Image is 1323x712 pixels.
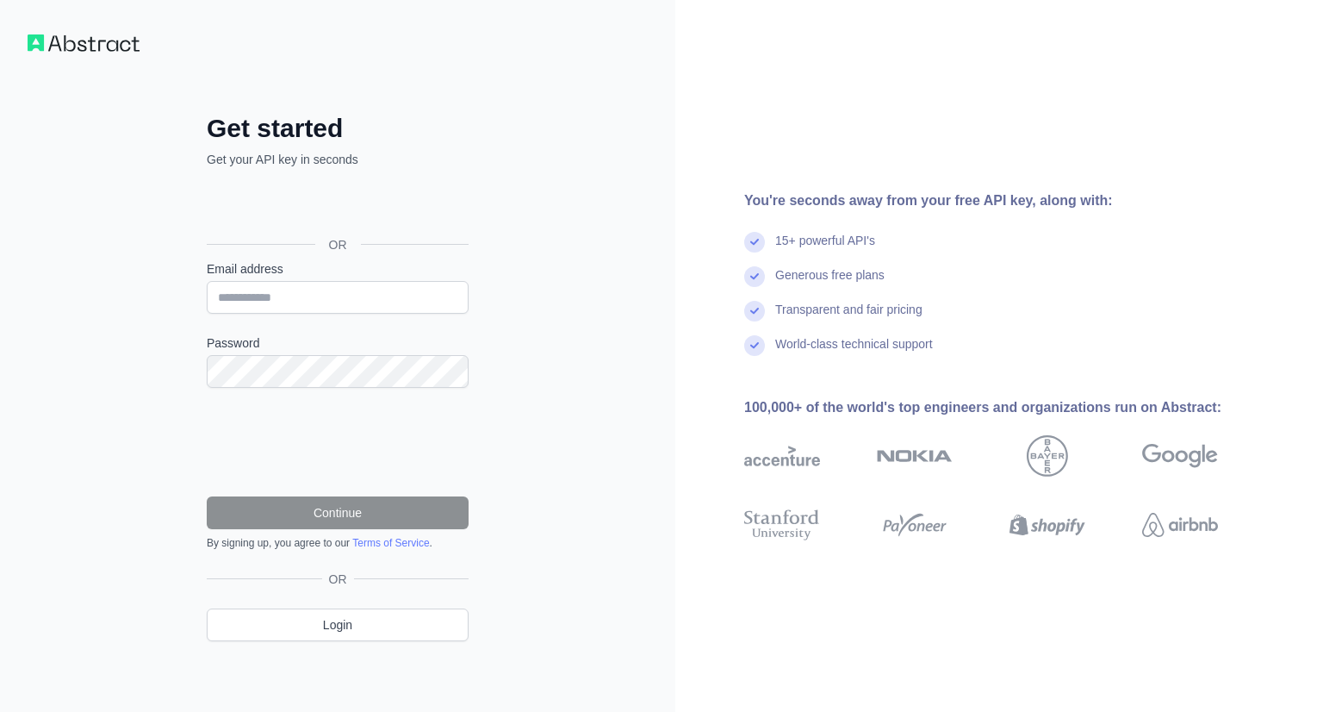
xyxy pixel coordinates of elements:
[877,506,953,544] img: payoneer
[315,236,361,253] span: OR
[775,266,885,301] div: Generous free plans
[207,151,469,168] p: Get your API key in seconds
[207,497,469,529] button: Continue
[322,571,354,588] span: OR
[207,536,469,550] div: By signing up, you agree to our .
[744,397,1273,418] div: 100,000+ of the world's top engineers and organizations run on Abstract:
[1142,506,1218,544] img: airbnb
[1142,435,1218,477] img: google
[744,435,820,477] img: accenture
[744,266,765,287] img: check mark
[775,301,922,335] div: Transparent and fair pricing
[744,190,1273,211] div: You're seconds away from your free API key, along with:
[775,232,875,266] div: 15+ powerful API's
[775,335,933,370] div: World-class technical support
[744,335,765,356] img: check mark
[207,113,469,144] h2: Get started
[207,409,469,476] iframe: reCAPTCHA
[207,334,469,352] label: Password
[744,301,765,322] img: check mark
[198,187,474,225] iframe: Sign in with Google Button
[1027,435,1068,477] img: bayer
[352,537,429,549] a: Terms of Service
[744,232,765,253] img: check mark
[207,260,469,278] label: Email address
[207,609,469,641] a: Login
[28,34,140,52] img: Workflow
[877,435,953,477] img: nokia
[1009,506,1085,544] img: shopify
[744,506,820,544] img: stanford university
